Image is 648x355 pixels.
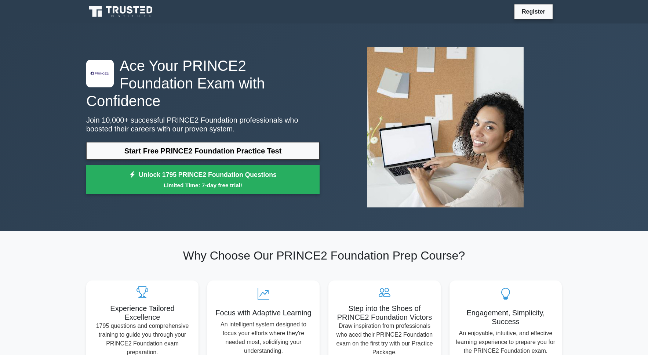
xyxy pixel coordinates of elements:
p: Join 10,000+ successful PRINCE2 Foundation professionals who boosted their careers with our prove... [86,116,320,133]
h2: Why Choose Our PRINCE2 Foundation Prep Course? [86,249,562,262]
h5: Step into the Shoes of PRINCE2 Foundation Victors [334,304,435,322]
h5: Focus with Adaptive Learning [213,308,314,317]
a: Register [517,7,550,16]
h5: Engagement, Simplicity, Success [455,308,556,326]
h5: Experience Tailored Excellence [92,304,193,322]
a: Unlock 1795 PRINCE2 Foundation QuestionsLimited Time: 7-day free trial! [86,165,320,195]
a: Start Free PRINCE2 Foundation Practice Test [86,142,320,160]
small: Limited Time: 7-day free trial! [95,181,310,189]
h1: Ace Your PRINCE2 Foundation Exam with Confidence [86,57,320,110]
